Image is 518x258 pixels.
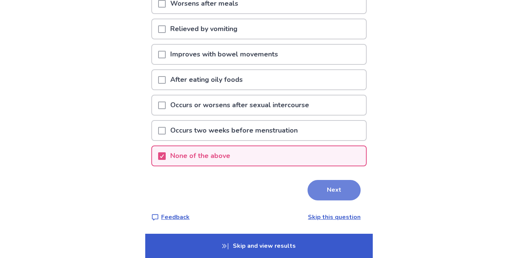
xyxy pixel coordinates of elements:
[308,180,361,200] button: Next
[308,213,361,221] a: Skip this question
[166,19,242,39] p: Relieved by vomiting
[166,146,235,166] p: None of the above
[166,70,247,89] p: After eating oily foods
[166,121,302,140] p: Occurs two weeks before menstruation
[161,213,190,222] p: Feedback
[166,45,283,64] p: Improves with bowel movements
[151,213,190,222] a: Feedback
[145,234,373,258] p: Skip and view results
[166,95,314,115] p: Occurs or worsens after sexual intercourse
